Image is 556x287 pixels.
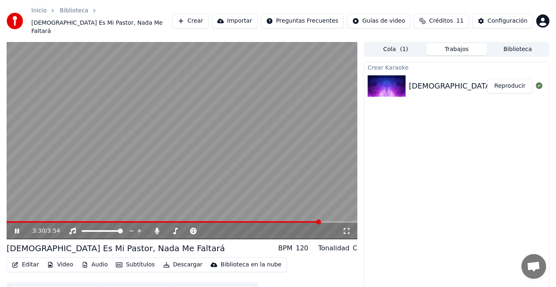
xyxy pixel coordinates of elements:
span: 3:54 [47,227,60,235]
div: Biblioteca en la nube [221,261,282,269]
span: Créditos [429,17,453,25]
button: Preguntas Frecuentes [261,14,344,28]
a: Biblioteca [60,7,88,15]
button: Guías de video [347,14,411,28]
div: Configuración [488,17,528,25]
button: Configuración [472,14,533,28]
nav: breadcrumb [31,7,172,35]
button: Créditos11 [414,14,469,28]
div: BPM [278,243,292,253]
button: Trabajos [426,43,487,55]
button: Editar [9,259,42,271]
button: Importar [212,14,258,28]
a: Inicio [31,7,47,15]
span: [DEMOGRAPHIC_DATA] Es Mi Pastor, Nada Me Faltará [31,19,172,35]
button: Biblioteca [487,43,548,55]
span: ( 1 ) [400,45,408,54]
a: Chat abierto [521,254,546,279]
span: 3:30 [32,227,45,235]
img: youka [7,13,23,29]
button: Reproducir [487,79,533,93]
div: 120 [296,243,308,253]
div: / [32,227,52,235]
span: 11 [456,17,464,25]
button: Subtítulos [113,259,158,271]
button: Descargar [160,259,206,271]
div: [DEMOGRAPHIC_DATA] Es Mi Pastor, Nada Me Faltará [7,243,225,254]
button: Crear [172,14,209,28]
button: Cola [365,43,426,55]
button: Audio [78,259,111,271]
div: C [353,243,357,253]
button: Video [44,259,76,271]
div: Tonalidad [318,243,350,253]
div: Crear Karaoke [364,62,549,72]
